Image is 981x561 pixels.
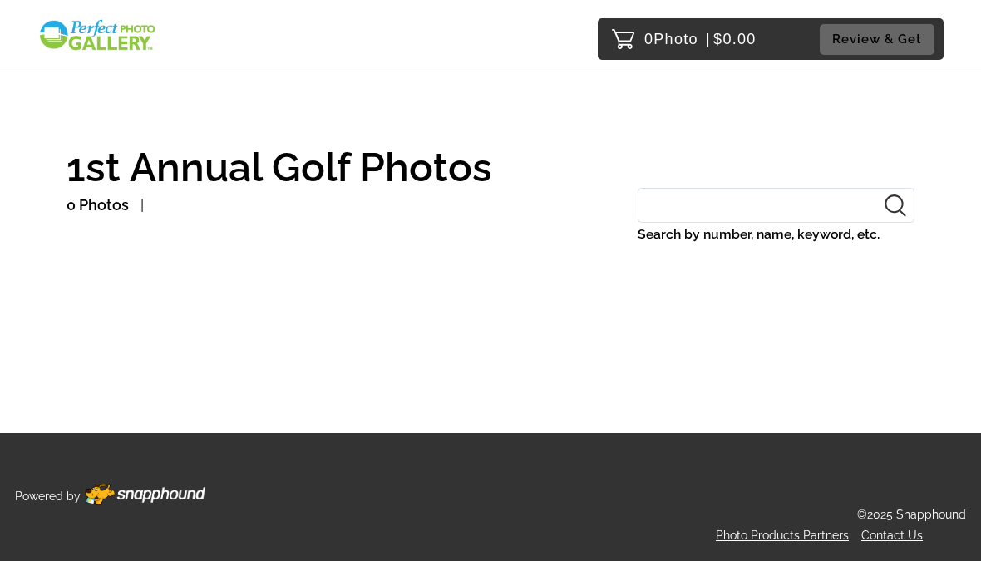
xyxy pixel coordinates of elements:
span: Photo [653,26,698,52]
p: ©2025 Snapphound [857,504,966,525]
label: Search by number, name, keyword, etc. [638,223,914,246]
span: | [706,31,711,47]
h1: 1st Annual Golf Photos [67,146,914,188]
p: 0 Photos [67,192,129,219]
img: Footer [85,484,205,505]
p: 0 $0.00 [644,26,757,52]
p: Powered by [15,486,81,507]
a: Contact Us [861,529,923,542]
a: Review & Get [820,24,939,55]
button: Review & Get [820,24,934,55]
img: Snapphound Logo [37,18,157,52]
a: Photo Products Partners [716,529,849,542]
